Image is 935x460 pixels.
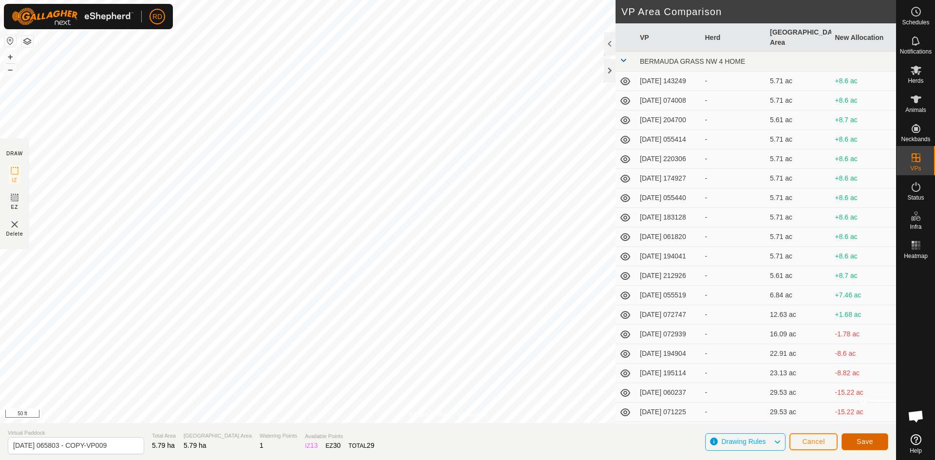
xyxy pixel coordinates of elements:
[705,115,763,125] div: -
[6,230,23,238] span: Delete
[458,410,486,419] a: Contact Us
[636,23,701,52] th: VP
[410,410,446,419] a: Privacy Policy
[907,195,924,201] span: Status
[766,247,831,266] td: 5.71 ac
[636,149,701,169] td: [DATE] 220306
[326,441,341,451] div: EZ
[260,442,263,449] span: 1
[636,110,701,130] td: [DATE] 204700
[802,438,825,445] span: Cancel
[766,325,831,344] td: 16.09 ac
[831,72,897,91] td: +8.6 ac
[900,49,932,55] span: Notifications
[636,383,701,403] td: [DATE] 060237
[333,442,341,449] span: 30
[636,72,701,91] td: [DATE] 143249
[908,78,923,84] span: Herds
[789,433,838,450] button: Cancel
[636,266,701,286] td: [DATE] 212926
[841,433,888,450] button: Save
[636,208,701,227] td: [DATE] 183128
[21,36,33,47] button: Map Layers
[305,432,374,441] span: Available Points
[636,325,701,344] td: [DATE] 072939
[705,310,763,320] div: -
[636,422,701,442] td: [DATE] 055505
[831,247,897,266] td: +8.6 ac
[705,349,763,359] div: -
[8,429,144,437] span: Virtual Paddock
[905,107,926,113] span: Animals
[831,110,897,130] td: +8.7 ac
[640,57,745,65] span: BERMAUDA GRASS NW 4 HOME
[831,286,897,305] td: +7.46 ac
[636,188,701,208] td: [DATE] 055440
[831,305,897,325] td: +1.68 ac
[766,344,831,364] td: 22.91 ac
[636,91,701,110] td: [DATE] 074008
[766,130,831,149] td: 5.71 ac
[766,403,831,422] td: 29.53 ac
[11,203,19,211] span: EZ
[831,130,897,149] td: +8.6 ac
[901,402,931,431] a: Open chat
[766,188,831,208] td: 5.71 ac
[766,91,831,110] td: 5.71 ac
[766,364,831,383] td: 23.13 ac
[910,166,921,171] span: VPs
[705,154,763,164] div: -
[705,76,763,86] div: -
[831,91,897,110] td: +8.6 ac
[766,305,831,325] td: 12.63 ac
[184,442,206,449] span: 5.79 ha
[902,19,929,25] span: Schedules
[636,286,701,305] td: [DATE] 055519
[831,149,897,169] td: +8.6 ac
[831,208,897,227] td: +8.6 ac
[910,448,922,454] span: Help
[901,136,930,142] span: Neckbands
[705,193,763,203] div: -
[766,227,831,247] td: 5.71 ac
[705,95,763,106] div: -
[766,72,831,91] td: 5.71 ac
[367,442,374,449] span: 29
[705,173,763,184] div: -
[705,368,763,378] div: -
[831,23,897,52] th: New Allocation
[897,430,935,458] a: Help
[12,8,133,25] img: Gallagher Logo
[305,441,318,451] div: IZ
[4,64,16,75] button: –
[766,110,831,130] td: 5.61 ac
[766,23,831,52] th: [GEOGRAPHIC_DATA] Area
[636,247,701,266] td: [DATE] 194041
[831,364,897,383] td: -8.82 ac
[831,403,897,422] td: -15.22 ac
[766,383,831,403] td: 29.53 ac
[152,442,175,449] span: 5.79 ha
[705,134,763,145] div: -
[831,422,897,442] td: -15.72 ac
[705,329,763,339] div: -
[831,266,897,286] td: +8.7 ac
[831,169,897,188] td: +8.6 ac
[4,51,16,63] button: +
[766,266,831,286] td: 5.61 ac
[831,325,897,344] td: -1.78 ac
[636,169,701,188] td: [DATE] 174927
[152,12,162,22] span: RD
[831,383,897,403] td: -15.22 ac
[636,305,701,325] td: [DATE] 072747
[12,177,18,184] span: IZ
[721,438,766,445] span: Drawing Rules
[904,253,928,259] span: Heatmap
[184,432,252,440] span: [GEOGRAPHIC_DATA] Area
[636,227,701,247] td: [DATE] 061820
[705,232,763,242] div: -
[705,407,763,417] div: -
[766,422,831,442] td: 30.02 ac
[310,442,318,449] span: 13
[260,432,297,440] span: Watering Points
